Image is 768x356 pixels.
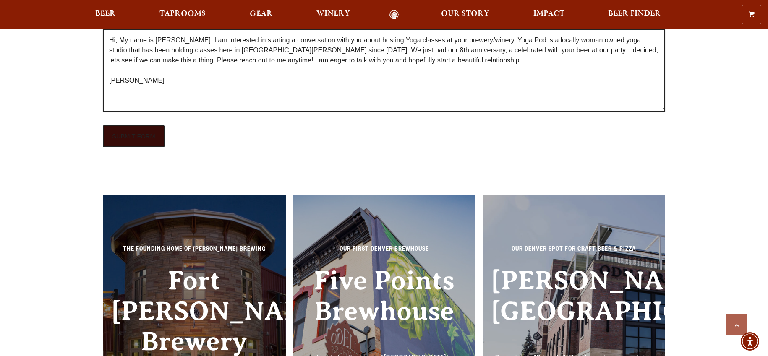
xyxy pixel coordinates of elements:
span: Impact [533,10,564,17]
p: Our Denver spot for craft beer & pizza [491,245,657,260]
a: Winery [311,10,355,20]
span: Winery [316,10,350,17]
span: Beer [95,10,116,17]
input: SUBMIT FORM [103,125,165,147]
a: Beer [90,10,121,20]
a: Odell Home [378,10,410,20]
span: Gear [250,10,273,17]
a: Beer Finder [603,10,666,20]
span: Our Story [441,10,489,17]
a: Gear [244,10,278,20]
h3: [PERSON_NAME][GEOGRAPHIC_DATA] [491,265,657,353]
a: Impact [528,10,570,20]
p: Our First Denver Brewhouse [301,245,467,260]
div: Accessibility Menu [741,332,759,351]
a: Our Story [436,10,495,20]
p: The Founding Home of [PERSON_NAME] Brewing [111,245,277,260]
span: Taprooms [159,10,206,17]
a: Taprooms [154,10,211,20]
h3: Five Points Brewhouse [301,265,467,353]
a: Scroll to top [726,314,747,335]
span: Beer Finder [608,10,661,17]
